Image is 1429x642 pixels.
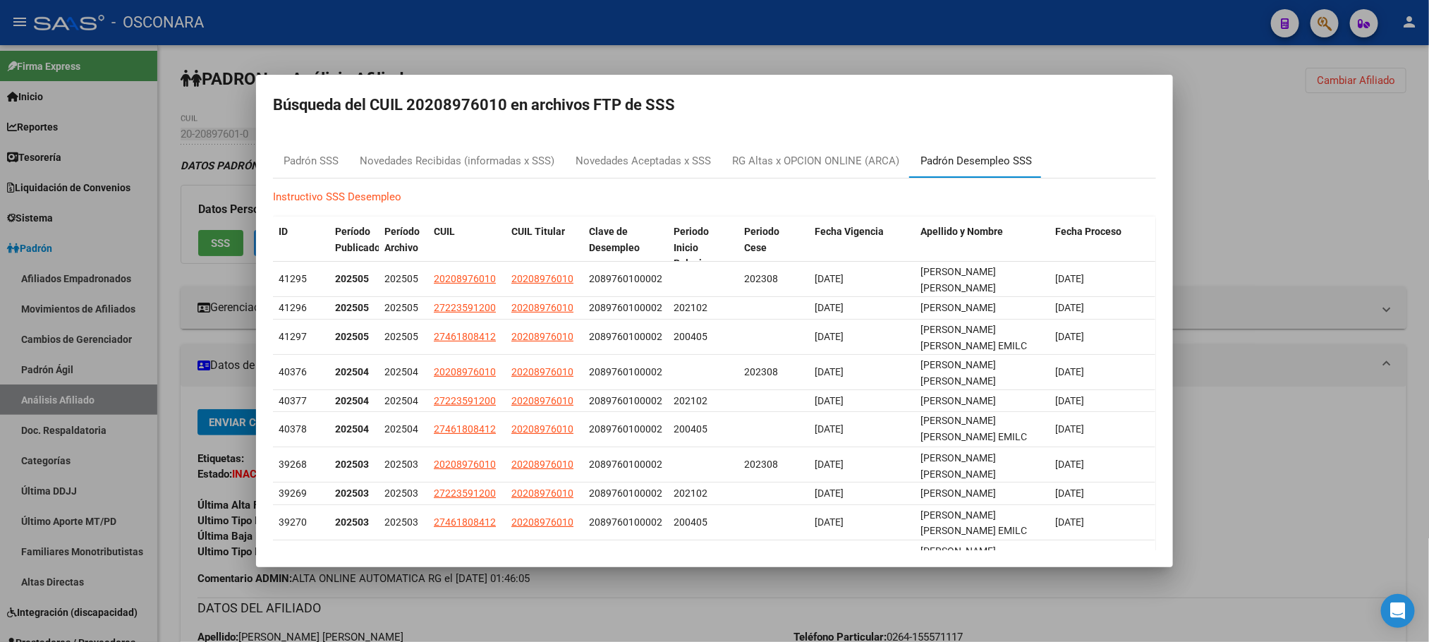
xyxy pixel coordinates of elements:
[589,423,662,435] span: 2089760100002
[815,516,844,528] span: [DATE]
[284,153,339,169] div: Padrón SSS
[674,302,707,313] span: 202102
[434,331,496,342] span: 27461808412
[1055,423,1084,435] span: [DATE]
[511,226,565,237] span: CUIL Titular
[732,153,899,169] div: RG Altas x OPCION ONLINE (ARCA)
[379,217,428,279] datatable-header-cell: Período Archivo
[815,226,884,237] span: Fecha Vigencia
[920,452,996,480] span: GIMENEZ HUGO EDUARDO
[384,456,422,473] div: 202503
[273,190,401,203] a: Instructivo SSS Desempleo
[511,487,573,499] span: 20208976010
[384,271,422,287] div: 202505
[1055,302,1084,313] span: [DATE]
[815,331,844,342] span: [DATE]
[335,331,369,342] strong: 202505
[511,331,573,342] span: 20208976010
[279,459,307,470] span: 39268
[920,415,1027,442] span: GIMENEZ TAPIA MILAGROS EMILC
[511,423,573,435] span: 20208976010
[279,395,307,406] span: 40377
[1050,217,1155,279] datatable-header-cell: Fecha Proceso
[511,273,573,284] span: 20208976010
[434,487,496,499] span: 27223591200
[279,487,307,499] span: 39269
[1055,395,1084,406] span: [DATE]
[674,395,707,406] span: 202102
[576,153,711,169] div: Novedades Aceptadas x SSS
[589,516,662,528] span: 2089760100002
[920,153,1032,169] div: Padrón Desempleo SSS
[1055,226,1121,237] span: Fecha Proceso
[279,273,307,284] span: 41295
[589,366,662,377] span: 2089760100002
[335,226,380,253] span: Período Publicado
[583,217,668,279] datatable-header-cell: Clave de Desempleo
[335,459,369,470] strong: 202503
[384,485,422,502] div: 202503
[920,266,996,293] span: GIMENEZ HUGO EDUARDO
[1055,273,1084,284] span: [DATE]
[384,300,422,316] div: 202505
[815,302,844,313] span: [DATE]
[920,487,996,499] span: MARINERO VIVIANA EDIT
[674,331,707,342] span: 200405
[589,273,662,284] span: 2089760100002
[273,92,1156,119] h2: Búsqueda del CUIL 20208976010 en archivos FTP de SSS
[920,302,996,313] span: MARINERO VIVIANA EDIT
[279,423,307,435] span: 40378
[279,366,307,377] span: 40376
[279,516,307,528] span: 39270
[589,487,662,499] span: 2089760100002
[674,487,707,499] span: 202102
[815,459,844,470] span: [DATE]
[335,366,369,377] strong: 202504
[744,226,779,253] span: Periodo Cese
[744,273,778,284] span: 202308
[920,324,1027,351] span: GIMENEZ TAPIA MILAGROS EMILC
[384,393,422,409] div: 202504
[815,487,844,499] span: [DATE]
[329,217,379,279] datatable-header-cell: Período Publicado
[589,459,662,470] span: 2089760100002
[279,226,288,237] span: ID
[511,516,573,528] span: 20208976010
[589,395,662,406] span: 2089760100002
[335,395,369,406] strong: 202504
[434,459,496,470] span: 20208976010
[738,217,809,279] datatable-header-cell: Periodo Cese
[1055,331,1084,342] span: [DATE]
[920,545,996,573] span: GIMENEZ HUGO EDUARDO
[589,226,640,253] span: Clave de Desempleo
[674,226,713,269] span: Periodo Inicio Relacion
[384,514,422,531] div: 202503
[915,217,1050,279] datatable-header-cell: Apellido y Nombre
[744,459,778,470] span: 202308
[668,217,738,279] datatable-header-cell: Periodo Inicio Relacion
[815,273,844,284] span: [DATE]
[384,421,422,437] div: 202504
[1055,487,1084,499] span: [DATE]
[434,366,496,377] span: 20208976010
[920,226,1003,237] span: Apellido y Nombre
[335,423,369,435] strong: 202504
[511,395,573,406] span: 20208976010
[511,366,573,377] span: 20208976010
[815,366,844,377] span: [DATE]
[360,153,554,169] div: Novedades Recibidas (informadas x SSS)
[384,550,422,566] div: 202502
[279,302,307,313] span: 41296
[815,423,844,435] span: [DATE]
[589,302,662,313] span: 2089760100002
[674,423,707,435] span: 200405
[744,366,778,377] span: 202308
[335,487,369,499] strong: 202503
[434,273,496,284] span: 20208976010
[511,302,573,313] span: 20208976010
[434,395,496,406] span: 27223591200
[335,302,369,313] strong: 202505
[1055,459,1084,470] span: [DATE]
[1055,366,1084,377] span: [DATE]
[384,329,422,345] div: 202505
